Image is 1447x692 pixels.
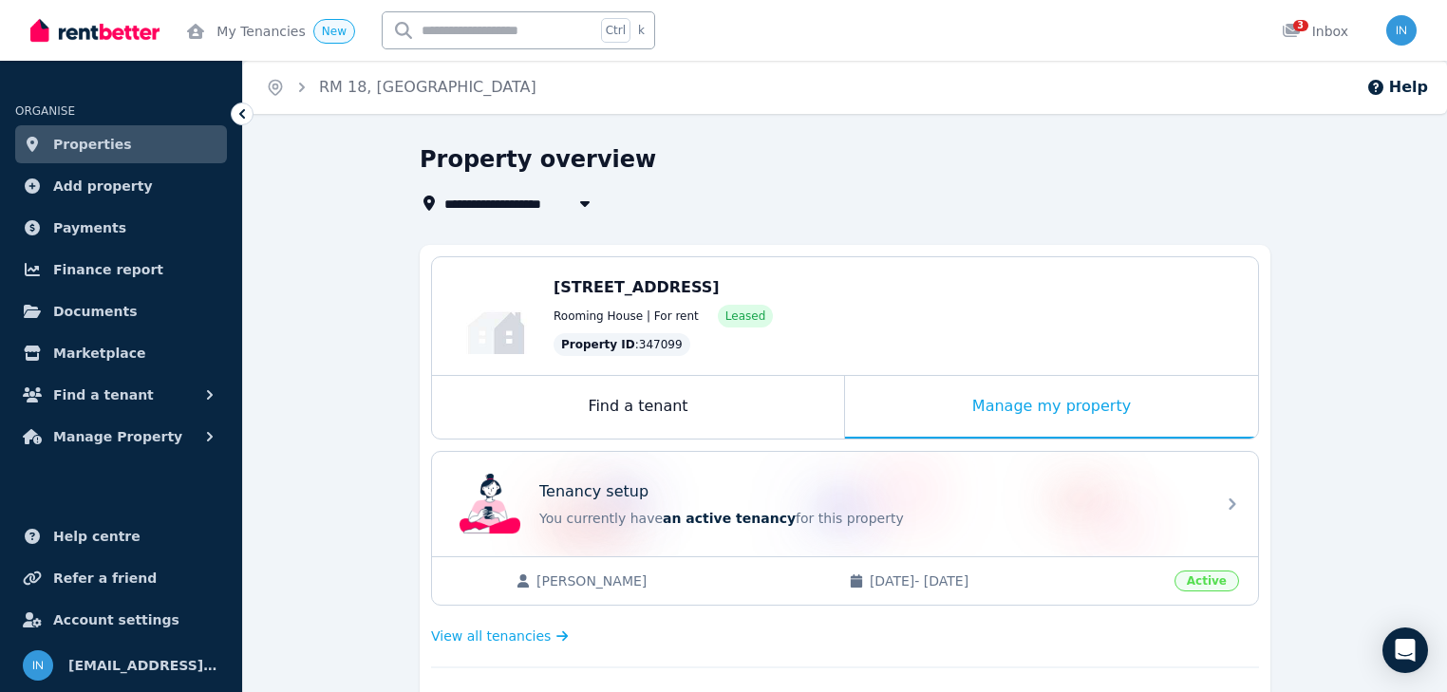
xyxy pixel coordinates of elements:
[53,425,182,448] span: Manage Property
[554,278,720,296] span: [STREET_ADDRESS]
[725,309,765,324] span: Leased
[561,337,635,352] span: Property ID
[15,292,227,330] a: Documents
[1293,20,1308,31] span: 3
[23,650,53,681] img: info@museliving.com.au
[243,61,559,114] nav: Breadcrumb
[1382,627,1428,673] div: Open Intercom Messenger
[1282,22,1348,41] div: Inbox
[15,559,227,597] a: Refer a friend
[53,567,157,589] span: Refer a friend
[663,511,796,526] span: an active tenancy
[638,23,645,38] span: k
[1366,76,1428,99] button: Help
[53,258,163,281] span: Finance report
[1386,15,1417,46] img: info@museliving.com.au
[15,418,227,456] button: Manage Property
[15,517,227,555] a: Help centre
[870,571,1163,590] span: [DATE] - [DATE]
[15,125,227,163] a: Properties
[554,309,699,324] span: Rooming House | For rent
[15,209,227,247] a: Payments
[539,509,1204,528] p: You currently have for this property
[53,525,141,548] span: Help centre
[420,144,656,175] h1: Property overview
[601,18,630,43] span: Ctrl
[30,16,160,45] img: RentBetter
[15,167,227,205] a: Add property
[53,300,138,323] span: Documents
[1175,570,1239,591] span: Active
[432,376,844,439] div: Find a tenant
[460,474,520,534] img: Tenancy setup
[539,480,648,503] p: Tenancy setup
[15,376,227,414] button: Find a tenant
[554,333,690,356] div: : 347099
[431,627,569,645] a: View all tenancies
[53,216,126,239] span: Payments
[322,25,347,38] span: New
[53,133,132,156] span: Properties
[319,78,536,96] a: RM 18, [GEOGRAPHIC_DATA]
[15,104,75,118] span: ORGANISE
[53,383,154,406] span: Find a tenant
[536,571,830,590] span: [PERSON_NAME]
[431,627,551,645] span: View all tenancies
[845,376,1258,439] div: Manage my property
[15,601,227,639] a: Account settings
[15,251,227,289] a: Finance report
[432,452,1258,556] a: Tenancy setupTenancy setupYou currently havean active tenancyfor this property
[53,175,153,197] span: Add property
[53,342,145,365] span: Marketplace
[53,608,179,631] span: Account settings
[15,334,227,372] a: Marketplace
[68,654,219,677] span: [EMAIL_ADDRESS][DOMAIN_NAME]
